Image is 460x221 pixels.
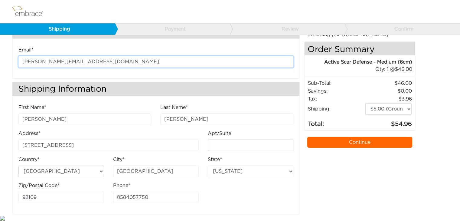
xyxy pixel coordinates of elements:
label: First Name* [18,104,46,111]
label: Apt/Suite [208,130,231,137]
td: Tax: [308,95,365,103]
td: 54.96 [365,115,412,129]
label: Email* [18,46,34,54]
h3: Shipping Information [12,82,299,96]
h4: Order Summary [305,42,415,55]
td: Total: [308,115,365,129]
td: 3.96 [365,95,412,103]
label: Address* [18,130,41,137]
a: Continue [307,137,413,148]
label: Country* [18,156,40,163]
label: Phone* [113,182,130,189]
a: Payment [115,23,230,35]
td: Shipping: [308,103,365,115]
td: Savings : [308,87,365,95]
label: Zip/Postal Code* [18,182,60,189]
td: 0.00 [365,87,412,95]
a: Review [230,23,344,35]
label: State* [208,156,222,163]
label: Last Name* [160,104,188,111]
div: 1 @ [312,66,412,73]
span: 46.00 [395,67,412,72]
label: City* [113,156,125,163]
div: Active Scar Defense - Medium (6cm) [305,58,412,66]
td: 46.00 [365,79,412,87]
td: Sub-Total: [308,79,365,87]
img: logo.png [11,4,50,19]
a: Confirm [344,23,459,35]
